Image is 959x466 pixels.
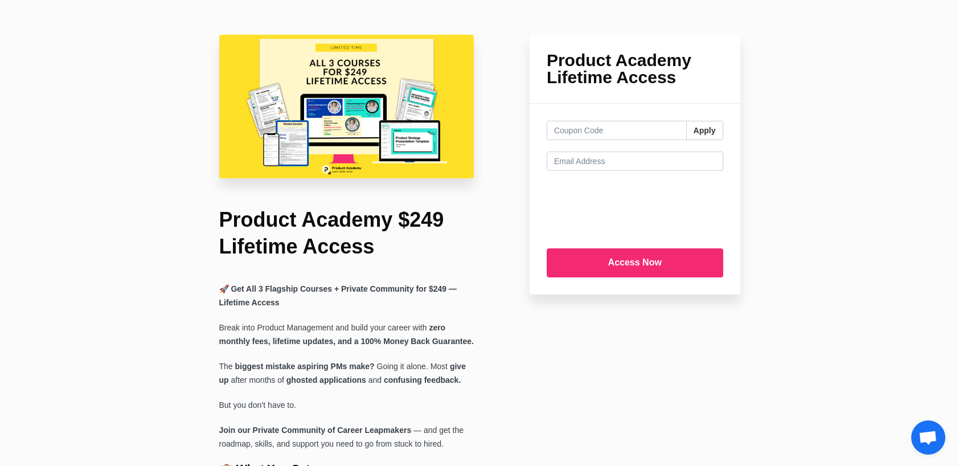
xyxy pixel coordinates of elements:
[547,121,687,140] input: Coupon Code
[219,426,412,435] b: Join our Private Community of Career Leapmakers
[544,180,726,239] iframe: Secure payment input frame
[219,284,457,307] b: Get All 3 Flagship Courses + Private Community for $249 — Lifetime Access
[219,321,474,349] p: Break into Product Management and build your career with
[384,375,461,385] strong: confusing feedback.
[547,52,723,86] h1: Product Academy Lifetime Access
[219,399,474,412] p: But you don’t have to.
[547,248,723,277] input: Access Now
[686,121,723,140] button: Apply
[219,424,474,451] p: — and get the roadmap, skills, and support you need to go from stuck to hired.
[284,375,366,385] strong: ghosted applications
[911,420,945,455] a: Open chat
[219,362,466,385] strong: give up
[235,362,375,371] strong: biggest mistake aspiring PMs make?
[547,152,723,171] input: Email Address
[219,207,474,260] h1: Product Academy $249 Lifetime Access
[219,35,474,178] img: 2acbe0-ed5c-22a8-4ace-e4ff77505c2_Online_Course_Launch_Mockup_Instagram_Post_1280_x_720_px_.png
[219,360,474,387] p: The Going it alone. Most after months of and
[219,284,231,293] span: 🚀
